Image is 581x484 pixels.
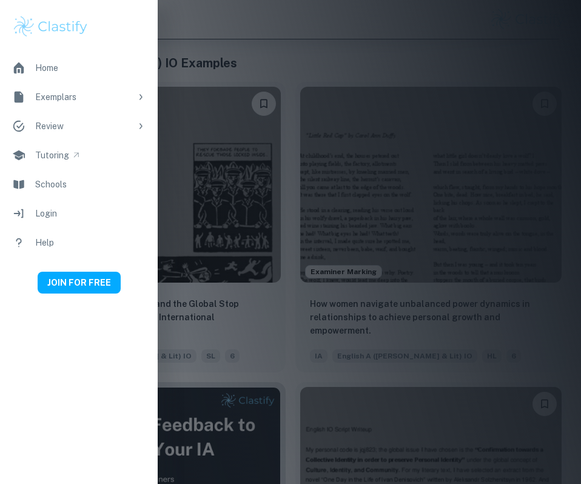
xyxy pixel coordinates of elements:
[35,236,54,249] div: Help
[35,61,58,75] div: Home
[12,15,89,39] img: Clastify logo
[35,178,67,191] div: Schools
[35,149,69,162] div: Tutoring
[38,272,121,294] button: JOIN FOR FREE
[35,90,131,104] div: Exemplars
[35,207,57,220] div: Login
[35,119,131,133] div: Review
